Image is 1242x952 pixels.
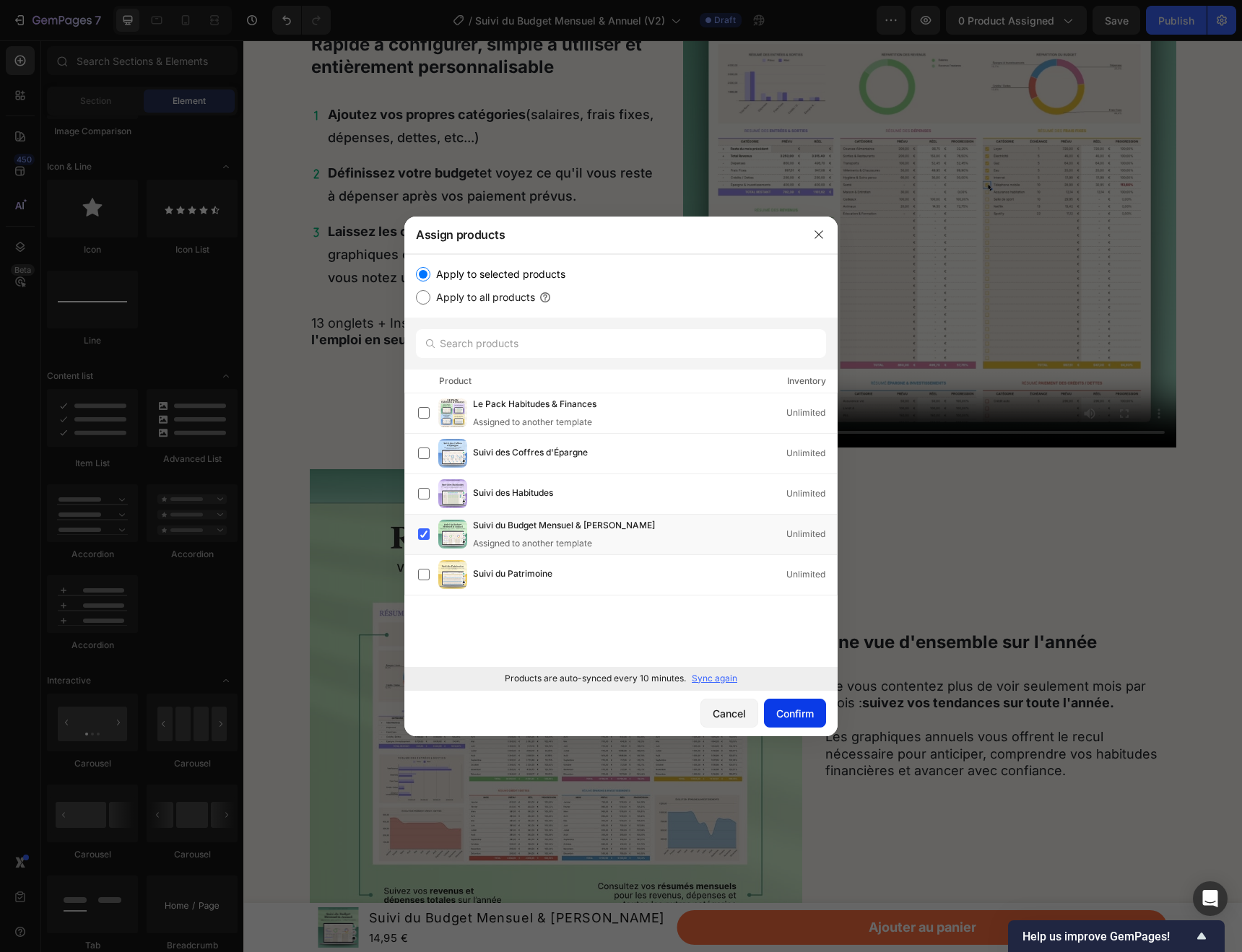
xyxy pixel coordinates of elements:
label: Apply to all products [430,289,535,306]
input: Search products [416,329,826,358]
strong: Prêt à l'emploi en seulement 3 minutes. [68,275,390,307]
div: Assigned to another template [473,537,678,550]
button: Ajouter au panier [434,870,924,904]
span: Help us improve GemPages! [1022,930,1193,943]
span: Suivi des Habitudes [473,486,553,502]
img: product-img [438,439,467,468]
button: Confirm [764,699,826,728]
span: Suivi du Patrimoine [473,567,552,582]
div: Confirm [776,706,814,721]
img: product-img [438,560,467,589]
span: Suivi du Budget Mensuel & [PERSON_NAME] [473,518,655,534]
p: Sync again [692,672,737,685]
strong: Définissez votre budget [84,125,236,140]
h1: Suivi du Budget Mensuel & [PERSON_NAME] [124,866,423,888]
div: Unlimited [786,567,837,582]
img: gempages_536995601745708096-6b2d79ab-422c-48e7-a10e-cc76ce7888f6.jpg [66,429,560,922]
div: Inventory [787,374,826,388]
div: /> [404,254,838,690]
span: Suivi des Coffres d'Épargne [473,445,588,461]
p: et voyez ce qu'il vous reste à dépenser après vos paiement prévus. [84,121,417,168]
p: (salaires, frais fixes, dépenses, dettes, etc...) [84,63,417,110]
div: Open Intercom Messenger [1193,881,1228,916]
div: Ajouter au panier [625,875,733,899]
div: Unlimited [786,527,837,541]
img: product-img [438,398,467,427]
button: Show survey - Help us improve GemPages! [1022,927,1210,945]
div: Unlimited [786,486,837,501]
label: Apply to selected products [430,266,565,283]
div: Assigned to another template [473,416,620,429]
div: Rich Text Editor. Editing area: main [66,273,419,310]
p: 13 onglets + Instructions complètes incluses - [68,274,417,308]
strong: Laissez les calculs se faire automatiquement. [84,183,371,198]
div: Cancel [713,706,746,721]
button: Cancel [700,699,758,728]
div: Product [439,374,472,388]
p: Une vue d'ensemble sur l'année [582,590,931,613]
img: product-img [438,520,467,549]
div: Unlimited [786,446,837,460]
span: Le Pack Habitudes & Finances [473,397,596,413]
p: Les graphiques et tableaux se mettent à jour dès que vous notez une transaction. [84,180,417,250]
p: Ne vous contentez plus de voir seulement mois par mois : Les graphiques annuels vous offrent le r... [582,637,931,738]
img: product-img [438,479,467,508]
div: Unlimited [786,406,837,420]
div: Assign products [404,216,800,253]
strong: Ajoutez vos propres catégories [84,66,282,82]
strong: suivez vos tendances sur toute l'année. [619,655,871,670]
p: Products are auto-synced every 10 minutes. [505,672,686,685]
div: 14,95 € [124,888,423,908]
